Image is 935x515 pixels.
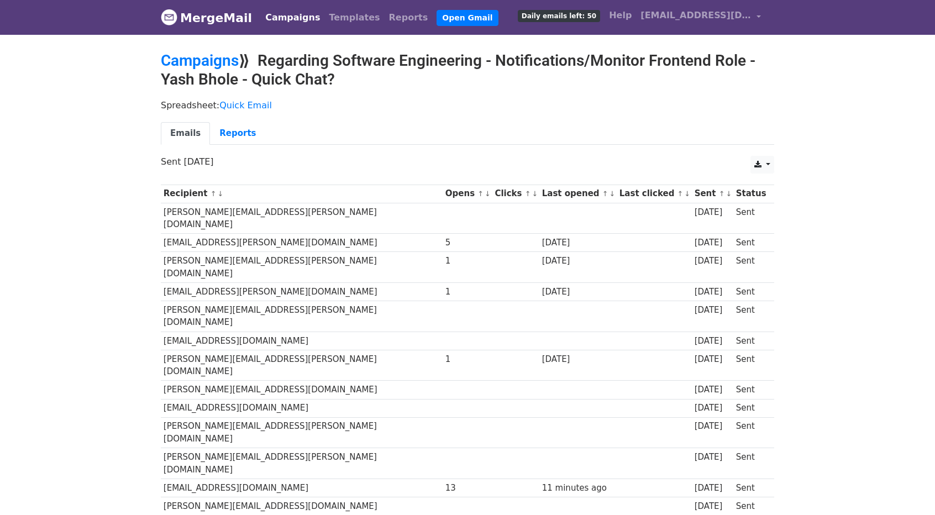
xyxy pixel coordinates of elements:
[219,100,272,111] a: Quick Email
[542,286,614,298] div: [DATE]
[617,185,692,203] th: Last clicked
[492,185,539,203] th: Clicks
[733,185,769,203] th: Status
[161,283,443,301] td: [EMAIL_ADDRESS][PERSON_NAME][DOMAIN_NAME]
[477,190,484,198] a: ↑
[733,448,769,479] td: Sent
[733,234,769,252] td: Sent
[161,497,443,515] td: [PERSON_NAME][EMAIL_ADDRESS][DOMAIN_NAME]
[161,99,774,111] p: Spreadsheet:
[161,51,774,88] h2: ⟫ Regarding Software Engineering - Notifications/Monitor Frontend Role - Yash Bhole - Quick Chat?
[726,190,732,198] a: ↓
[695,500,731,513] div: [DATE]
[161,350,443,381] td: [PERSON_NAME][EMAIL_ADDRESS][PERSON_NAME][DOMAIN_NAME]
[605,4,636,27] a: Help
[485,190,491,198] a: ↓
[539,185,617,203] th: Last opened
[695,304,731,317] div: [DATE]
[733,417,769,448] td: Sent
[161,252,443,283] td: [PERSON_NAME][EMAIL_ADDRESS][PERSON_NAME][DOMAIN_NAME]
[733,497,769,515] td: Sent
[695,482,731,495] div: [DATE]
[695,255,731,267] div: [DATE]
[542,482,614,495] div: 11 minutes ago
[542,353,614,366] div: [DATE]
[695,402,731,414] div: [DATE]
[161,301,443,332] td: [PERSON_NAME][EMAIL_ADDRESS][PERSON_NAME][DOMAIN_NAME]
[636,4,765,30] a: [EMAIL_ADDRESS][DOMAIN_NAME]
[437,10,498,26] a: Open Gmail
[695,420,731,433] div: [DATE]
[733,332,769,350] td: Sent
[445,286,490,298] div: 1
[518,10,600,22] span: Daily emails left: 50
[677,190,684,198] a: ↑
[161,399,443,417] td: [EMAIL_ADDRESS][DOMAIN_NAME]
[695,353,731,366] div: [DATE]
[161,417,443,448] td: [PERSON_NAME][EMAIL_ADDRESS][PERSON_NAME][DOMAIN_NAME]
[161,185,443,203] th: Recipient
[733,203,769,234] td: Sent
[733,283,769,301] td: Sent
[733,479,769,497] td: Sent
[445,255,490,267] div: 1
[161,381,443,399] td: [PERSON_NAME][EMAIL_ADDRESS][DOMAIN_NAME]
[324,7,384,29] a: Templates
[161,122,210,145] a: Emails
[161,203,443,234] td: [PERSON_NAME][EMAIL_ADDRESS][PERSON_NAME][DOMAIN_NAME]
[695,286,731,298] div: [DATE]
[695,335,731,348] div: [DATE]
[542,237,614,249] div: [DATE]
[161,479,443,497] td: [EMAIL_ADDRESS][DOMAIN_NAME]
[445,353,490,366] div: 1
[640,9,751,22] span: [EMAIL_ADDRESS][DOMAIN_NAME]
[217,190,223,198] a: ↓
[532,190,538,198] a: ↓
[445,482,490,495] div: 13
[695,451,731,464] div: [DATE]
[261,7,324,29] a: Campaigns
[210,122,265,145] a: Reports
[542,255,614,267] div: [DATE]
[385,7,433,29] a: Reports
[445,237,490,249] div: 5
[161,448,443,479] td: [PERSON_NAME][EMAIL_ADDRESS][PERSON_NAME][DOMAIN_NAME]
[733,399,769,417] td: Sent
[602,190,608,198] a: ↑
[513,4,605,27] a: Daily emails left: 50
[733,301,769,332] td: Sent
[733,350,769,381] td: Sent
[443,185,492,203] th: Opens
[211,190,217,198] a: ↑
[161,9,177,25] img: MergeMail logo
[161,332,443,350] td: [EMAIL_ADDRESS][DOMAIN_NAME]
[161,6,252,29] a: MergeMail
[695,383,731,396] div: [DATE]
[161,51,239,70] a: Campaigns
[525,190,531,198] a: ↑
[695,237,731,249] div: [DATE]
[161,156,774,167] p: Sent [DATE]
[692,185,733,203] th: Sent
[719,190,725,198] a: ↑
[610,190,616,198] a: ↓
[161,234,443,252] td: [EMAIL_ADDRESS][PERSON_NAME][DOMAIN_NAME]
[684,190,690,198] a: ↓
[733,381,769,399] td: Sent
[733,252,769,283] td: Sent
[695,206,731,219] div: [DATE]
